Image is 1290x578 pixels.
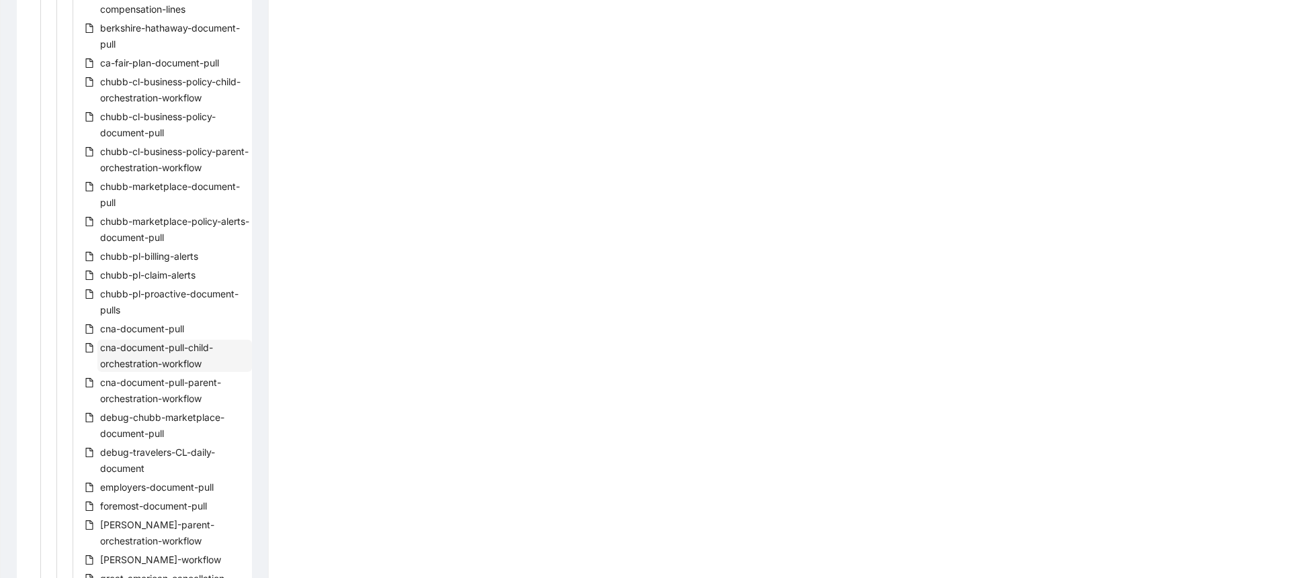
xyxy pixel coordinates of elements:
[97,479,216,495] span: employers-document-pull
[97,321,187,337] span: cna-document-pull
[97,552,224,568] span: geo-vera-workflow
[97,109,252,141] span: chubb-cl-business-policy-document-pull
[85,23,94,33] span: file
[97,410,252,442] span: debug-chubb-marketplace-document-pull
[85,343,94,352] span: file
[100,481,214,493] span: employers-document-pull
[100,323,184,334] span: cna-document-pull
[85,555,94,565] span: file
[97,179,252,211] span: chubb-marketplace-document-pull
[85,413,94,422] span: file
[97,375,252,407] span: cna-document-pull-parent-orchestration-workflow
[100,288,239,316] span: chubb-pl-proactive-document-pulls
[100,269,196,281] span: chubb-pl-claim-alerts
[100,377,221,404] span: cna-document-pull-parent-orchestration-workflow
[100,146,249,173] span: chubb-cl-business-policy-parent-orchestration-workflow
[97,340,252,372] span: cna-document-pull-child-orchestration-workflow
[100,250,198,262] span: chubb-pl-billing-alerts
[97,55,222,71] span: ca-fair-plan-document-pull
[100,342,213,369] span: cna-document-pull-child-orchestration-workflow
[85,289,94,299] span: file
[85,77,94,87] span: file
[85,483,94,492] span: file
[97,248,201,264] span: chubb-pl-billing-alerts
[100,111,216,138] span: chubb-cl-business-policy-document-pull
[97,444,252,477] span: debug-travelers-CL-daily-document
[100,519,214,546] span: [PERSON_NAME]-parent-orchestration-workflow
[85,217,94,226] span: file
[97,74,252,106] span: chubb-cl-business-policy-child-orchestration-workflow
[85,182,94,191] span: file
[100,181,240,208] span: chubb-marketplace-document-pull
[97,20,252,52] span: berkshire-hathaway-document-pull
[85,501,94,511] span: file
[100,412,224,439] span: debug-chubb-marketplace-document-pull
[100,215,249,243] span: chubb-marketplace-policy-alerts-document-pull
[100,500,207,512] span: foremost-document-pull
[100,446,215,474] span: debug-travelers-CL-daily-document
[100,57,219,68] span: ca-fair-plan-document-pull
[85,448,94,457] span: file
[97,498,210,514] span: foremost-document-pull
[100,76,241,103] span: chubb-cl-business-policy-child-orchestration-workflow
[85,58,94,68] span: file
[100,554,221,565] span: [PERSON_NAME]-workflow
[85,252,94,261] span: file
[97,517,252,549] span: geo-vera-parent-orchestration-workflow
[85,324,94,334] span: file
[85,112,94,122] span: file
[100,22,240,50] span: berkshire-hathaway-document-pull
[97,286,252,318] span: chubb-pl-proactive-document-pulls
[85,271,94,280] span: file
[85,147,94,156] span: file
[85,378,94,387] span: file
[97,213,252,246] span: chubb-marketplace-policy-alerts-document-pull
[97,267,198,283] span: chubb-pl-claim-alerts
[85,520,94,530] span: file
[97,144,252,176] span: chubb-cl-business-policy-parent-orchestration-workflow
